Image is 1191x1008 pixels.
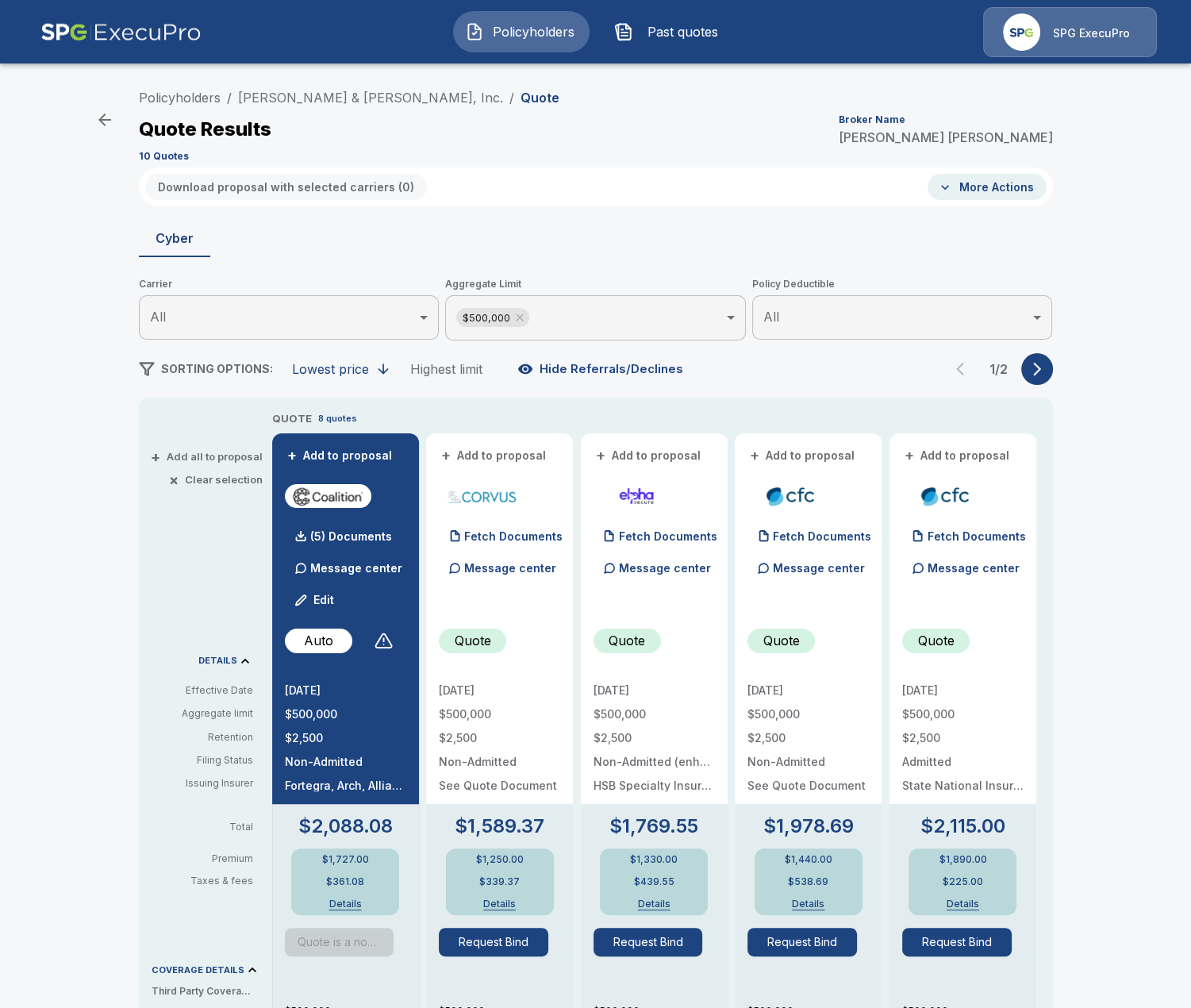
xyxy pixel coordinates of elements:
button: +Add to proposal [439,447,550,464]
a: Agency IconSPG ExecuPro [983,7,1157,57]
span: Request Bind [747,928,869,956]
p: Auto [304,631,333,650]
p: [DATE] [902,685,1024,696]
span: All [150,309,166,325]
p: [DATE] [285,685,406,696]
p: Fortegra, Arch, Allianz, Aspen, Vantage [285,780,406,791]
img: cfccyber [754,484,828,508]
p: DETAILS [198,656,237,665]
div: Highest limit [410,361,482,377]
button: Cyber [139,219,210,257]
p: Quote [763,631,800,650]
p: Fetch Documents [464,531,563,542]
p: $1,250.00 [476,855,524,864]
p: Quote [609,631,645,650]
button: Details [931,899,994,909]
button: Request Bind [747,928,857,956]
p: $500,000 [285,709,406,720]
p: $2,088.08 [298,817,393,836]
button: Details [777,899,840,909]
p: Third Party Coverage [152,984,266,998]
p: [DATE] [439,685,560,696]
p: $2,500 [285,733,406,744]
p: Taxes & fees [152,876,266,886]
span: Policyholders [490,22,578,41]
img: Past quotes Icon [614,22,633,41]
button: Download proposal with selected carriers (0) [145,174,427,200]
span: Policy Deductible [752,276,1053,292]
p: $2,500 [594,733,715,744]
a: [PERSON_NAME] & [PERSON_NAME], Inc. [238,90,503,106]
div: Lowest price [292,361,369,377]
p: Non-Admitted (enhanced) [594,756,715,768]
p: $1,330.00 [630,855,678,864]
img: elphacyberenhanced [600,484,674,508]
p: $225.00 [943,877,983,887]
img: Agency Icon [1003,13,1040,51]
button: +Add to proposal [902,447,1013,464]
p: (5) Documents [310,531,392,542]
p: 10 Quotes [139,152,189,161]
p: QUOTE [272,411,312,427]
p: Filing Status [152,753,253,768]
p: Quote Results [139,120,271,139]
p: $1,978.69 [763,817,854,836]
span: + [287,450,297,461]
p: Message center [619,560,711,576]
p: 1 / 2 [983,363,1015,375]
p: $1,769.55 [609,817,698,836]
li: / [227,88,232,107]
p: Retention [152,730,253,744]
button: +Add to proposal [594,447,705,464]
img: AA Logo [40,7,202,57]
img: cfccyberadmitted [909,484,982,508]
img: corvuscybersurplus [445,484,519,508]
p: $1,727.00 [322,855,369,864]
button: Request Bind [594,928,703,956]
p: Message center [773,560,865,576]
p: [PERSON_NAME] [PERSON_NAME] [839,131,1053,144]
span: $500,000 [456,309,517,327]
p: $538.69 [788,877,828,887]
span: + [441,450,451,461]
p: See Quote Document [439,780,560,791]
span: + [750,450,759,461]
p: COVERAGE DETAILS [152,966,244,975]
span: + [905,450,914,461]
p: Fetch Documents [773,531,871,542]
p: [DATE] [747,685,869,696]
span: Aggregate Limit [445,276,746,292]
span: + [151,452,160,462]
li: / [509,88,514,107]
p: $2,500 [902,733,1024,744]
span: + [596,450,605,461]
button: Details [622,899,686,909]
button: +Add to proposal [285,447,396,464]
p: $361.08 [326,877,364,887]
span: × [169,475,179,485]
p: $500,000 [439,709,560,720]
button: Edit [288,584,342,616]
p: Aggregate limit [152,706,253,721]
a: Policyholders [139,90,221,106]
p: Admitted [902,756,1024,768]
p: [DATE] [594,685,715,696]
p: 8 quotes [318,412,357,425]
span: Request Bind [902,928,1024,956]
p: $1,440.00 [785,855,832,864]
p: $500,000 [902,709,1024,720]
p: Message center [310,560,402,576]
button: Request Bind [439,928,548,956]
button: Policyholders IconPolicyholders [453,11,590,52]
p: Effective Date [152,683,253,698]
button: More Actions [928,174,1047,200]
p: HSB Specialty Insurance Company: rated "A++" by A.M. Best (20%), AXIS Surplus Insurance Company: ... [594,780,715,791]
p: Quote [521,91,559,104]
button: +Add to proposal [747,447,859,464]
p: Message center [464,560,556,576]
span: All [763,309,779,325]
div: $500,000 [456,308,529,327]
button: Details [313,899,377,909]
p: Total [152,822,266,832]
p: $500,000 [594,709,715,720]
